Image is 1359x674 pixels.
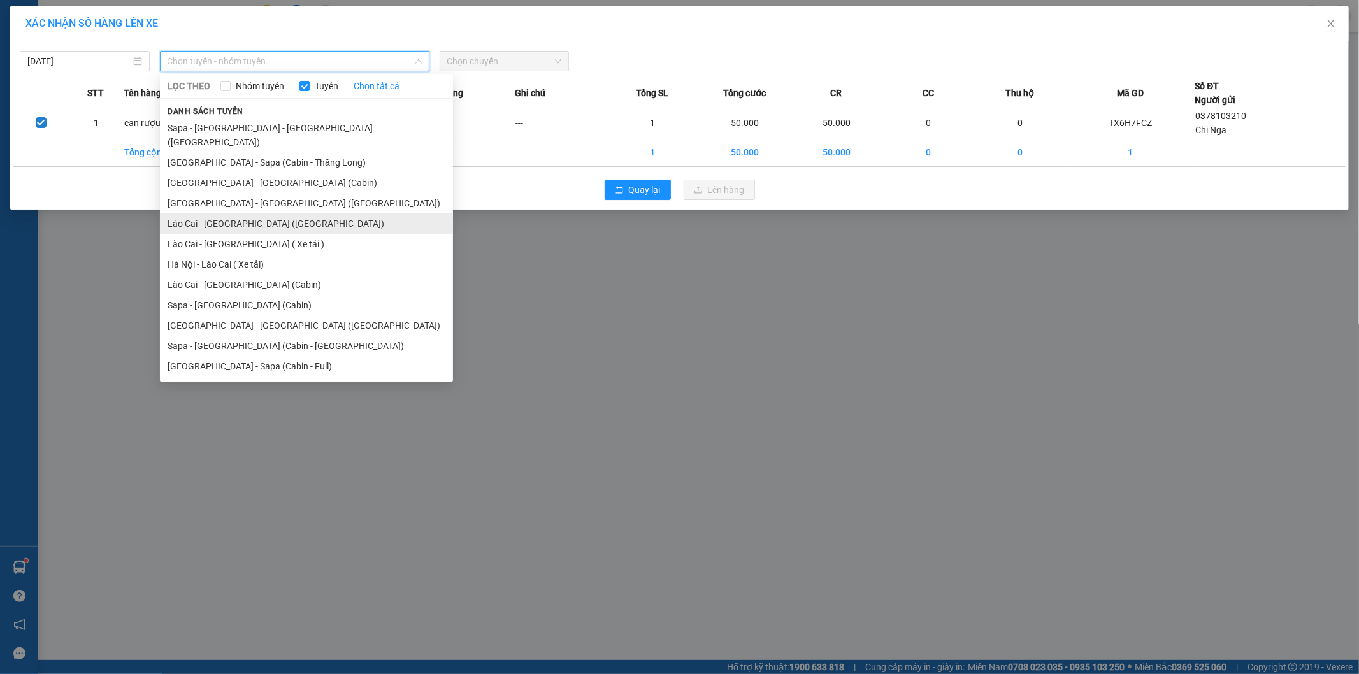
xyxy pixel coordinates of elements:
[974,108,1066,138] td: 0
[423,108,515,138] td: ---
[699,108,791,138] td: 50.000
[515,108,607,138] td: ---
[415,57,422,65] span: down
[160,315,453,336] li: [GEOGRAPHIC_DATA] - [GEOGRAPHIC_DATA] ([GEOGRAPHIC_DATA])
[231,79,289,93] span: Nhóm tuyến
[923,86,934,100] span: CC
[160,275,453,295] li: Lào Cai - [GEOGRAPHIC_DATA] (Cabin)
[160,254,453,275] li: Hà Nội - Lào Cai ( Xe tải)
[170,10,308,31] b: [DOMAIN_NAME]
[67,74,308,154] h2: VP Nhận: VP [PERSON_NAME]
[77,30,155,51] b: Sao Việt
[882,138,974,167] td: 0
[791,138,882,167] td: 50.000
[25,17,158,29] span: XÁC NHẬN SỐ HÀNG LÊN XE
[615,185,624,196] span: rollback
[354,79,399,93] a: Chọn tất cả
[1067,138,1195,167] td: 1
[160,193,453,213] li: [GEOGRAPHIC_DATA] - [GEOGRAPHIC_DATA] ([GEOGRAPHIC_DATA])
[791,108,882,138] td: 50.000
[87,86,104,100] span: STT
[168,79,210,93] span: LỌC THEO
[160,118,453,152] li: Sapa - [GEOGRAPHIC_DATA] - [GEOGRAPHIC_DATA] ([GEOGRAPHIC_DATA])
[27,54,131,68] input: 12/10/2025
[124,86,161,100] span: Tên hàng
[629,183,661,197] span: Quay lại
[7,74,103,95] h2: LVP5QNCJ
[124,138,215,167] td: Tổng cộng
[831,86,842,100] span: CR
[882,108,974,138] td: 0
[160,106,251,117] span: Danh sách tuyến
[69,108,124,138] td: 1
[160,336,453,356] li: Sapa - [GEOGRAPHIC_DATA] (Cabin - [GEOGRAPHIC_DATA])
[1195,79,1235,107] div: Số ĐT Người gửi
[1195,111,1246,121] span: 0378103210
[605,180,671,200] button: rollbackQuay lại
[1117,86,1144,100] span: Mã GD
[160,213,453,234] li: Lào Cai - [GEOGRAPHIC_DATA] ([GEOGRAPHIC_DATA])
[974,138,1066,167] td: 0
[1195,125,1226,135] span: Chị Nga
[1313,6,1349,42] button: Close
[160,234,453,254] li: Lào Cai - [GEOGRAPHIC_DATA] ( Xe tải )
[723,86,766,100] span: Tổng cước
[515,86,545,100] span: Ghi chú
[1326,18,1336,29] span: close
[636,86,669,100] span: Tổng SL
[160,356,453,376] li: [GEOGRAPHIC_DATA] - Sapa (Cabin - Full)
[124,108,215,138] td: can rượu
[607,138,699,167] td: 1
[607,108,699,138] td: 1
[160,173,453,193] li: [GEOGRAPHIC_DATA] - [GEOGRAPHIC_DATA] (Cabin)
[168,52,422,71] span: Chọn tuyến - nhóm tuyến
[1067,108,1195,138] td: TX6H7FCZ
[7,10,71,74] img: logo.jpg
[160,295,453,315] li: Sapa - [GEOGRAPHIC_DATA] (Cabin)
[684,180,755,200] button: uploadLên hàng
[160,152,453,173] li: [GEOGRAPHIC_DATA] - Sapa (Cabin - Thăng Long)
[699,138,791,167] td: 50.000
[1005,86,1034,100] span: Thu hộ
[310,79,343,93] span: Tuyến
[447,52,562,71] span: Chọn chuyến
